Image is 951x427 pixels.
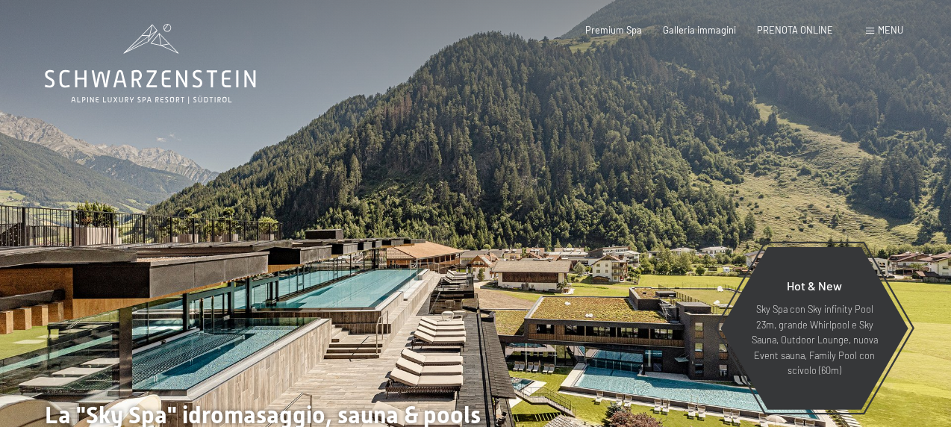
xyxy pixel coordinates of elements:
p: Sky Spa con Sky infinity Pool 23m, grande Whirlpool e Sky Sauna, Outdoor Lounge, nuova Event saun... [749,302,879,378]
a: Hot & New Sky Spa con Sky infinity Pool 23m, grande Whirlpool e Sky Sauna, Outdoor Lounge, nuova ... [720,246,909,411]
a: Premium Spa [585,24,642,36]
a: PRENOTA ONLINE [757,24,833,36]
a: Galleria immagini [663,24,736,36]
span: Menu [878,24,903,36]
span: Hot & New [787,278,842,293]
